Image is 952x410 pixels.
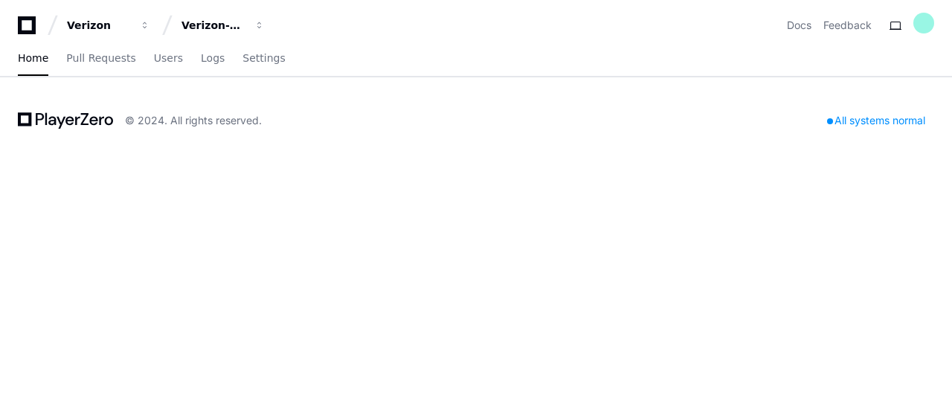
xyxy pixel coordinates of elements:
span: Logs [201,54,225,63]
a: Docs [787,18,811,33]
button: Verizon-Clarify-Order-Management [176,12,271,39]
span: Settings [242,54,285,63]
button: Verizon [61,12,156,39]
a: Home [18,42,48,76]
a: Settings [242,42,285,76]
div: Verizon-Clarify-Order-Management [181,18,245,33]
div: © 2024. All rights reserved. [125,113,262,128]
a: Users [154,42,183,76]
span: Home [18,54,48,63]
a: Logs [201,42,225,76]
div: Verizon [67,18,131,33]
a: Pull Requests [66,42,135,76]
button: Feedback [823,18,872,33]
span: Users [154,54,183,63]
div: All systems normal [818,110,934,131]
span: Pull Requests [66,54,135,63]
